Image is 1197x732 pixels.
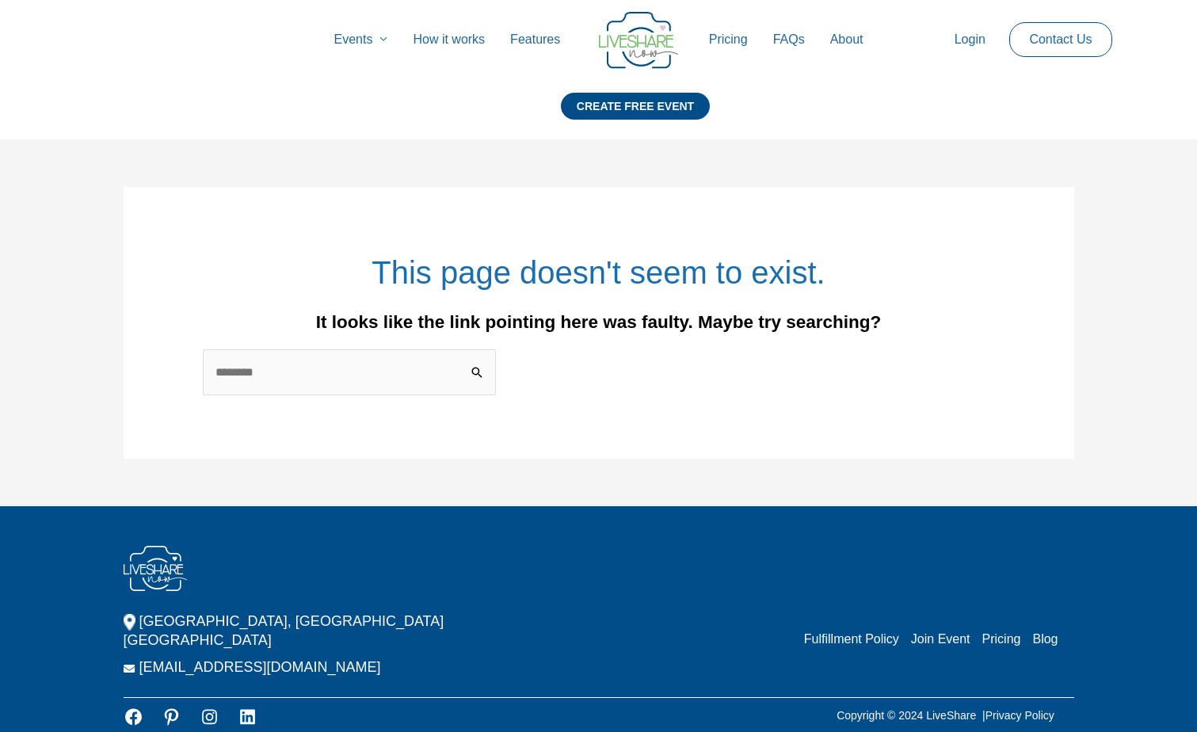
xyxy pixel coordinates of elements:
h1: This page doesn't seem to exist. [203,250,995,295]
nav: Site Navigation [28,14,1169,65]
a: Blog [1032,632,1058,646]
img: ico_email.png [124,665,135,673]
a: FAQs [761,14,818,65]
a: About [818,14,876,65]
p: Copyright © 2024 LiveShare | [817,706,1073,725]
div: CREATE FREE EVENT [561,93,710,120]
a: Pricing [982,632,1021,646]
a: Features [497,14,573,65]
a: Events [322,14,401,65]
div: It looks like the link pointing here was faulty. Maybe try searching? [203,313,995,332]
a: CREATE FREE EVENT [561,93,710,139]
a: How it works [400,14,497,65]
a: Login [942,14,998,65]
a: [EMAIL_ADDRESS][DOMAIN_NAME] [139,659,381,675]
a: Fulfillment Policy [804,632,899,646]
nav: Menu [792,630,1058,649]
img: ico_location.png [124,614,135,631]
p: [GEOGRAPHIC_DATA], [GEOGRAPHIC_DATA] [GEOGRAPHIC_DATA] [124,612,536,650]
a: Privacy Policy [985,709,1054,722]
a: Pricing [696,14,761,65]
a: Join Event [911,632,970,646]
a: Contact Us [1016,23,1104,56]
img: LiveShare logo - Capture & Share Event Memories [599,12,678,69]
